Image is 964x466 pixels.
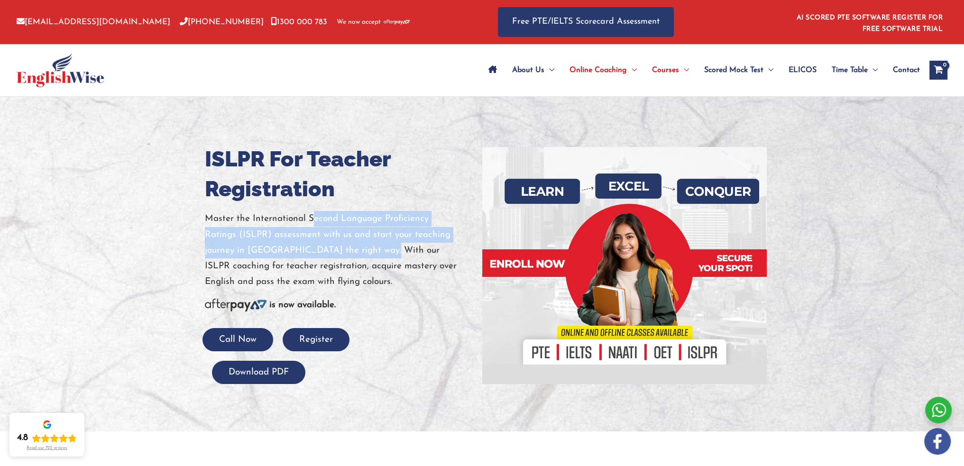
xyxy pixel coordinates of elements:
[205,299,266,311] img: Afterpay-Logo
[283,335,349,344] a: Register
[283,328,349,351] button: Register
[652,54,679,87] span: Courses
[697,54,781,87] a: Scored Mock TestMenu Toggle
[885,54,920,87] a: Contact
[512,54,544,87] span: About Us
[868,54,878,87] span: Menu Toggle
[17,432,28,444] div: 4.8
[893,54,920,87] span: Contact
[824,54,885,87] a: Time TableMenu Toggle
[791,7,947,37] aside: Header Widget 1
[627,54,637,87] span: Menu Toggle
[481,54,920,87] nav: Site Navigation: Main Menu
[789,54,817,87] span: ELICOS
[337,18,381,27] span: We now accept
[929,61,947,80] a: View Shopping Cart, empty
[679,54,689,87] span: Menu Toggle
[205,211,475,290] p: Master the International Second Language Proficiency Ratings (ISLPR) assessment with us and start...
[569,54,627,87] span: Online Coaching
[505,54,562,87] a: About UsMenu Toggle
[544,54,554,87] span: Menu Toggle
[17,432,77,444] div: Rating: 4.8 out of 5
[202,335,273,344] a: Call Now
[212,361,305,384] button: Download PDF
[202,328,273,351] button: Call Now
[644,54,697,87] a: CoursesMenu Toggle
[797,14,943,33] a: AI SCORED PTE SOFTWARE REGISTER FOR FREE SOFTWARE TRIAL
[17,53,104,87] img: cropped-ew-logo
[269,301,336,310] b: is now available.
[704,54,763,87] span: Scored Mock Test
[498,7,674,37] a: Free PTE/IELTS Scorecard Assessment
[924,428,951,455] img: white-facebook.png
[212,368,305,377] a: Download PDF
[27,446,67,451] div: Read our 723 reviews
[271,18,327,26] a: 1300 000 783
[562,54,644,87] a: Online CoachingMenu Toggle
[180,18,264,26] a: [PHONE_NUMBER]
[763,54,773,87] span: Menu Toggle
[205,144,475,204] h1: ISLPR For Teacher Registration
[384,19,410,25] img: Afterpay-Logo
[17,18,170,26] a: [EMAIL_ADDRESS][DOMAIN_NAME]
[781,54,824,87] a: ELICOS
[832,54,868,87] span: Time Table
